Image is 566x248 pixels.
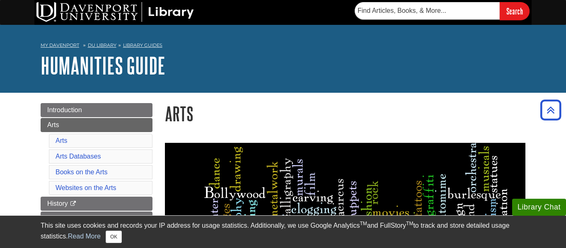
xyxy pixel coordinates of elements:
[106,231,122,243] button: Close
[41,212,152,226] a: Languages
[47,200,68,207] span: History
[500,2,530,20] input: Search
[165,103,525,124] h1: Arts
[41,197,152,211] a: History
[41,40,525,53] nav: breadcrumb
[47,106,82,113] span: Introduction
[41,118,152,132] a: Arts
[56,169,107,176] a: Books on the Arts
[406,221,413,226] sup: TM
[41,221,525,243] div: This site uses cookies and records your IP address for usage statistics. Additionally, we use Goo...
[70,201,77,207] i: This link opens in a new window
[41,53,165,78] a: Humanities Guide
[123,42,162,48] a: Library Guides
[355,2,500,19] input: Find Articles, Books, & More...
[537,104,564,116] a: Back to Top
[47,215,80,222] span: Languages
[41,103,152,117] a: Introduction
[88,42,116,48] a: DU Library
[512,199,566,216] button: Library Chat
[41,42,79,49] a: My Davenport
[47,121,59,128] span: Arts
[56,184,116,191] a: Websites on the Arts
[355,2,530,20] form: Searches DU Library's articles, books, and more
[68,233,101,240] a: Read More
[56,137,67,144] a: Arts
[56,153,101,160] a: Arts Databases
[36,2,194,22] img: DU Library
[360,221,367,226] sup: TM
